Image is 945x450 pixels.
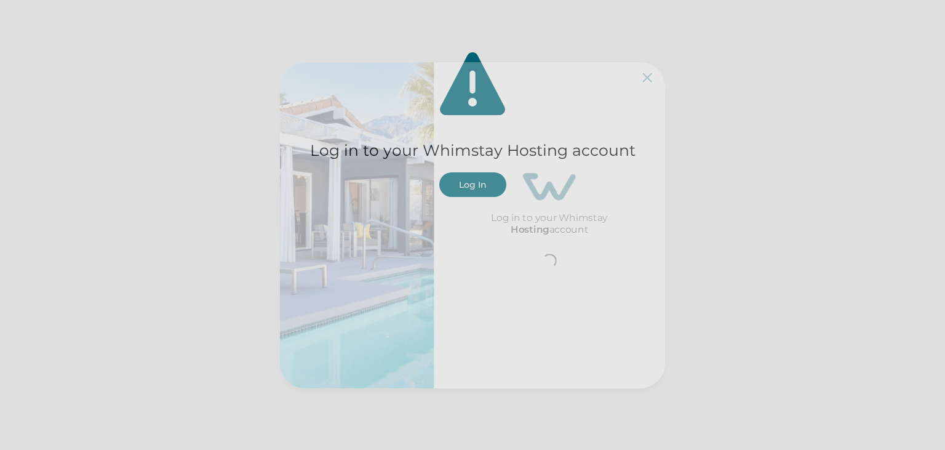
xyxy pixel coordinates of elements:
p: Hosting [511,223,549,235]
p: account [511,223,588,235]
button: Close [642,73,652,82]
img: auth-banner [280,62,434,388]
h2: Log in to your Whimstay [491,200,608,223]
img: login-logo [523,173,576,200]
